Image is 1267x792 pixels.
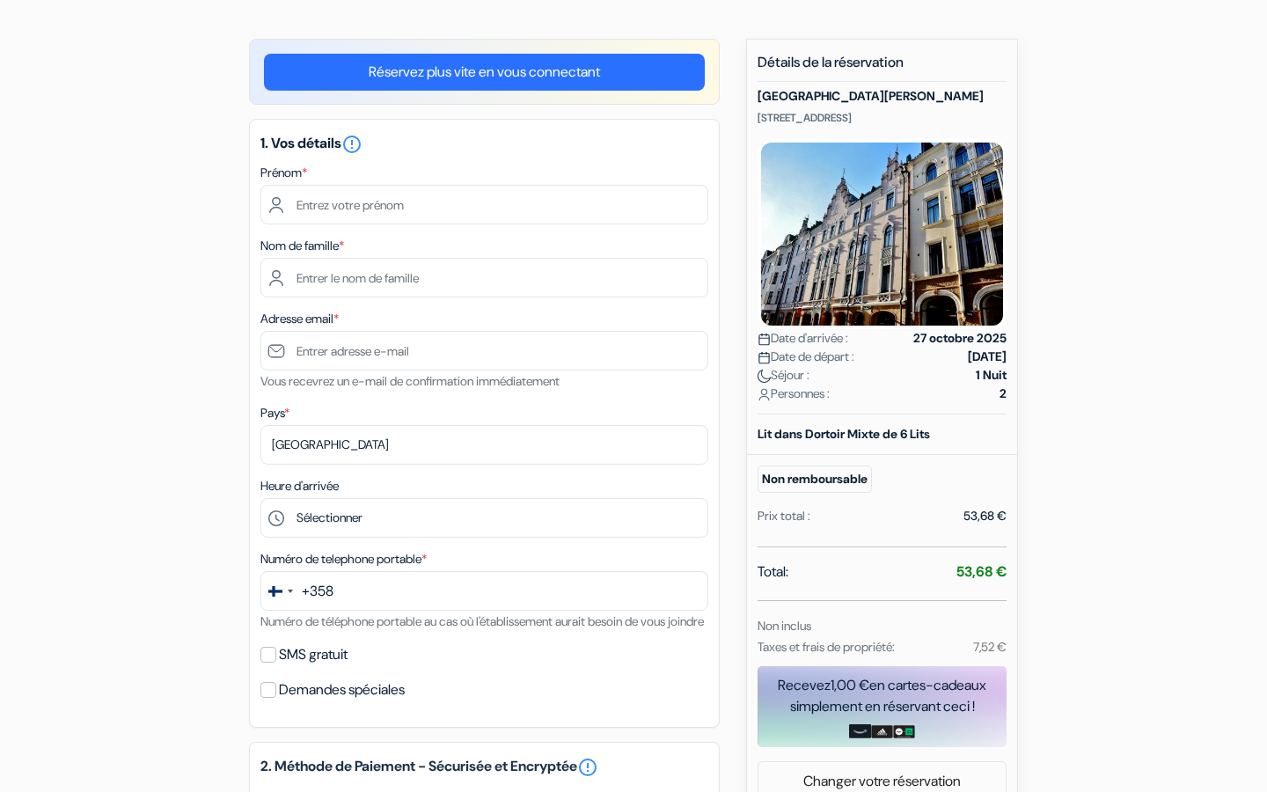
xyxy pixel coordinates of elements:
input: Entrez votre prénom [260,185,708,224]
h5: 1. Vos détails [260,134,708,155]
input: Entrer le nom de famille [260,258,708,297]
small: Non remboursable [758,466,872,493]
label: Heure d'arrivée [260,477,339,495]
input: Entrer adresse e-mail [260,331,708,370]
img: amazon-card-no-text.png [849,724,871,738]
span: Date de départ : [758,348,854,366]
label: Prénom [260,164,307,182]
strong: 1 Nuit [976,366,1007,385]
span: Séjour : [758,366,809,385]
button: Change country, selected Finland (+358) [261,572,333,610]
a: Réservez plus vite en vous connectant [264,54,705,91]
span: 1,00 € [831,676,869,694]
img: moon.svg [758,370,771,383]
label: Numéro de telephone portable [260,550,427,568]
span: Personnes : [758,385,830,403]
strong: 53,68 € [956,562,1007,581]
small: Taxes et frais de propriété: [758,639,895,655]
div: +358 [302,581,333,602]
label: Pays [260,404,289,422]
small: Numéro de téléphone portable au cas où l'établissement aurait besoin de vous joindre [260,613,704,629]
img: calendar.svg [758,351,771,364]
img: adidas-card.png [871,725,893,739]
a: error_outline [341,134,363,152]
div: Prix total : [758,507,810,525]
p: [STREET_ADDRESS] [758,111,1007,125]
b: Lit dans Dortoir Mixte de 6 Lits [758,426,930,442]
label: SMS gratuit [279,642,348,667]
small: Non inclus [758,618,811,634]
h5: 2. Méthode de Paiement - Sécurisée et Encryptée [260,757,708,778]
div: Recevez en cartes-cadeaux simplement en réservant ceci ! [758,675,1007,717]
label: Adresse email [260,310,339,328]
img: uber-uber-eats-card.png [893,725,915,739]
img: user_icon.svg [758,388,771,401]
h5: [GEOGRAPHIC_DATA][PERSON_NAME] [758,89,1007,104]
i: error_outline [341,134,363,155]
a: error_outline [577,757,598,778]
h5: Détails de la réservation [758,54,1007,82]
span: Date d'arrivée : [758,329,848,348]
div: 53,68 € [963,507,1007,525]
strong: [DATE] [968,348,1007,366]
strong: 2 [1000,385,1007,403]
img: calendar.svg [758,333,771,346]
span: Total: [758,561,788,583]
strong: 27 octobre 2025 [913,329,1007,348]
label: Demandes spéciales [279,678,405,702]
label: Nom de famille [260,237,344,255]
small: 7,52 € [973,639,1007,655]
small: Vous recevrez un e-mail de confirmation immédiatement [260,373,560,389]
